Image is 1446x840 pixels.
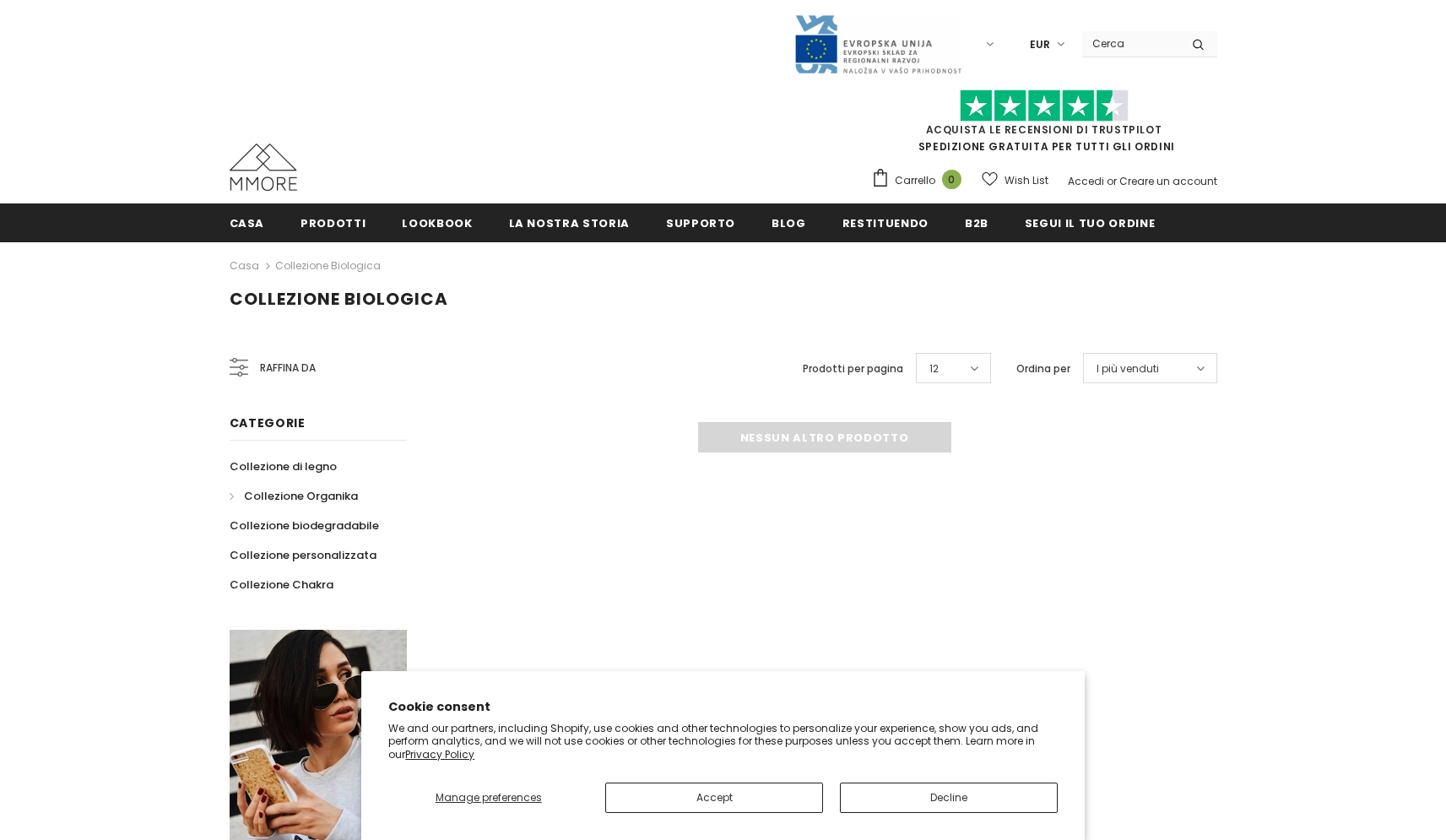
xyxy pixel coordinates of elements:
span: Collezione biologica [230,287,448,311]
a: Prodotti [301,203,366,241]
span: Collezione personalizzata [230,547,376,563]
span: Prodotti [301,215,366,231]
a: Collezione di legno [230,452,337,481]
span: Restituendo [842,215,929,231]
span: or [1107,174,1117,188]
span: B2B [965,215,988,231]
span: Blog [772,215,806,231]
a: Acquista le recensioni di TrustPilot [926,122,1162,137]
span: Collezione Organika [244,488,358,504]
img: Fidati di Pilot Stars [960,89,1129,122]
a: Wish List [982,165,1048,195]
span: Raffina da [260,359,316,377]
span: Categorie [230,415,306,431]
a: Collezione biodegradabile [230,511,379,540]
span: EUR [1030,36,1050,53]
input: Search Site [1082,31,1179,56]
span: Collezione biodegradabile [230,518,379,534]
span: Segui il tuo ordine [1025,215,1155,231]
a: Segui il tuo ordine [1025,203,1155,241]
a: La nostra storia [509,203,630,241]
img: Javni Razpis [793,14,962,75]
img: Casi MMORE [230,144,297,191]
button: Manage preferences [388,783,588,813]
a: supporto [666,203,735,241]
a: Privacy Policy [405,747,474,761]
a: Blog [772,203,806,241]
button: Accept [605,783,823,813]
a: B2B [965,203,988,241]
a: Collezione Organika [230,481,358,511]
a: Lookbook [402,203,472,241]
span: 0 [942,170,961,189]
span: supporto [666,215,735,231]
label: Prodotti per pagina [803,360,903,377]
a: Collezione personalizzata [230,540,376,570]
span: Wish List [1005,172,1048,189]
span: Carrello [895,172,935,189]
span: 12 [929,360,939,377]
span: Casa [230,215,265,231]
span: SPEDIZIONE GRATUITA PER TUTTI GLI ORDINI [871,97,1217,154]
a: Carrello 0 [871,168,970,193]
a: Javni Razpis [793,36,962,51]
label: Ordina per [1016,360,1070,377]
a: Collezione biologica [275,258,381,273]
span: Lookbook [402,215,472,231]
span: I più venduti [1097,360,1159,377]
span: Collezione di legno [230,458,337,474]
span: Collezione Chakra [230,577,333,593]
span: Manage preferences [436,790,542,805]
p: We and our partners, including Shopify, use cookies and other technologies to personalize your ex... [388,722,1058,761]
a: Restituendo [842,203,929,241]
h2: Cookie consent [388,698,1058,716]
button: Decline [840,783,1058,813]
a: Collezione Chakra [230,570,333,599]
a: Creare un account [1119,174,1217,188]
span: La nostra storia [509,215,630,231]
a: Accedi [1068,174,1104,188]
a: Casa [230,256,259,276]
a: Casa [230,203,265,241]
